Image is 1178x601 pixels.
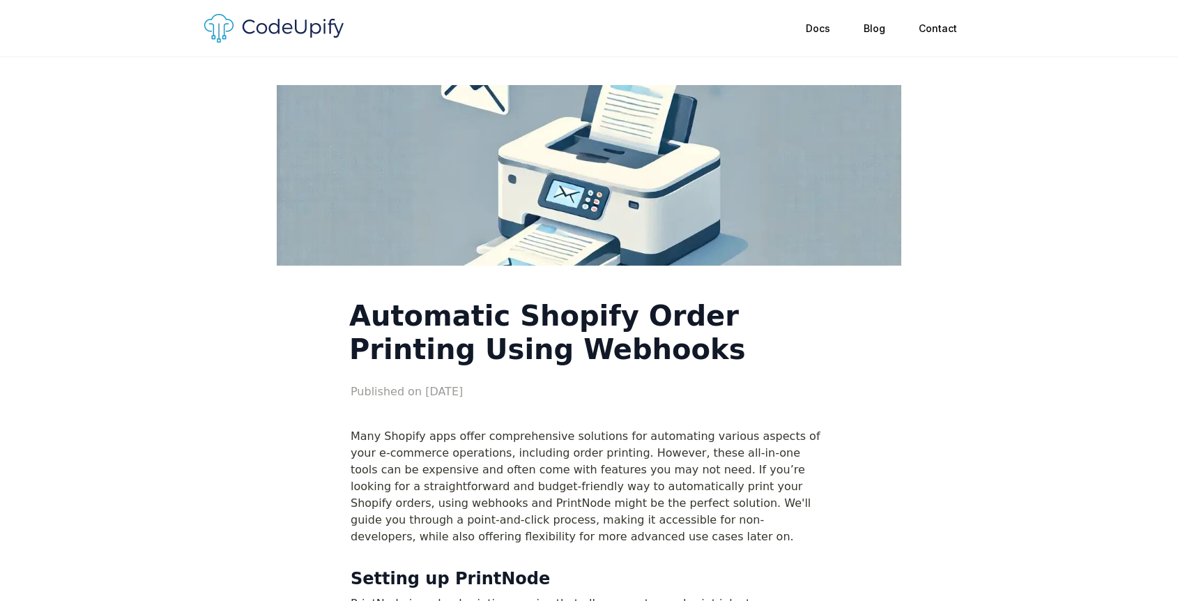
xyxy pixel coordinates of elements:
[351,569,550,588] b: Setting up PrintNode
[349,426,829,547] div: Many Shopify apps offer comprehensive solutions for automating various aspects of your e-commerce...
[847,16,902,41] a: Blog
[349,381,829,402] div: Published on [DATE]
[902,16,974,41] a: Contact
[789,16,847,41] a: Docs
[349,299,829,366] h1: Automatic Shopify Order Printing Using Webhooks
[277,85,901,266] img: Automatic Shopify Order Printing Using Webhooks
[204,14,344,43] img: Logo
